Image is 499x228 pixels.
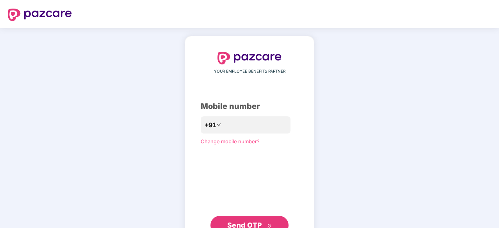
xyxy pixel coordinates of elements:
img: logo [217,52,282,64]
span: down [216,123,221,127]
img: logo [8,9,72,21]
a: Change mobile number? [201,138,260,144]
div: Mobile number [201,100,298,112]
span: +91 [205,120,216,130]
span: YOUR EMPLOYEE BENEFITS PARTNER [214,68,285,75]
